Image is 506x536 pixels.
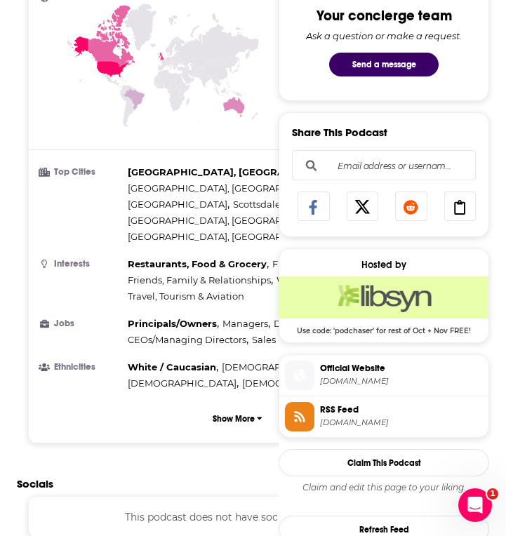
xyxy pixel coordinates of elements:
[320,376,483,387] span: nuvitruwellness.libsyn.com
[222,361,331,373] span: [DEMOGRAPHIC_DATA]
[444,192,477,221] a: Copy Link
[128,231,331,242] span: [GEOGRAPHIC_DATA], [GEOGRAPHIC_DATA]
[128,318,217,329] span: Principals/Owners
[128,332,248,348] span: ,
[320,403,483,416] span: RSS Feed
[277,272,321,288] span: ,
[40,260,122,269] h3: Interests
[277,274,319,286] span: Wedding
[279,276,488,334] a: Libsyn Deal: Use code: 'podchaser' for rest of Oct + Nov FREE!
[347,192,379,221] a: Share on X/Twitter
[242,377,351,389] span: [DEMOGRAPHIC_DATA]
[252,334,352,345] span: Sales Representatives
[222,359,333,375] span: ,
[395,192,427,221] a: Share on Reddit
[304,151,464,180] input: Email address or username...
[272,256,340,272] span: ,
[279,319,488,335] span: Use code: 'podchaser' for rest of Oct + Nov FREE!
[128,377,237,389] span: [DEMOGRAPHIC_DATA]
[128,375,239,391] span: ,
[128,361,216,373] span: White / Caucasian
[128,180,333,196] span: ,
[233,196,387,213] span: ,
[274,318,315,329] span: Directors
[40,319,122,328] h3: Jobs
[128,359,218,375] span: ,
[279,259,488,271] div: Hosted by
[317,7,452,25] div: Your concierge team
[306,30,462,41] div: Ask a question or make a request.
[128,182,331,194] span: [GEOGRAPHIC_DATA], [GEOGRAPHIC_DATA]
[128,213,333,229] span: ,
[128,274,271,286] span: Friends, Family & Relationships
[128,164,347,180] span: ,
[487,488,498,500] span: 1
[40,363,122,372] h3: Ethnicities
[128,290,244,302] span: Travel, Tourism & Aviation
[213,414,255,424] p: Show More
[279,449,489,476] button: Claim This Podcast
[298,192,330,221] a: Share on Facebook
[40,406,435,431] button: Show More
[40,168,122,177] h3: Top Cities
[128,316,219,332] span: ,
[292,150,476,180] div: Search followers
[329,53,439,76] button: Send a message
[222,316,270,332] span: ,
[320,417,483,428] span: thrivalnutrition.libsyn.com
[128,334,246,345] span: CEOs/Managing Directors
[458,488,492,522] iframe: Intercom live chat
[320,362,483,375] span: Official Website
[272,258,338,269] span: Fitness & Yoga
[279,276,488,319] img: Libsyn Deal: Use code: 'podchaser' for rest of Oct + Nov FREE!
[128,166,345,177] span: [GEOGRAPHIC_DATA], [GEOGRAPHIC_DATA]
[17,477,458,490] h2: Socials
[128,196,229,213] span: ,
[128,272,273,288] span: ,
[274,316,317,332] span: ,
[233,199,385,210] span: Scottsdale, [GEOGRAPHIC_DATA]
[279,482,489,493] div: Claim and edit this page to your liking.
[128,256,269,272] span: ,
[292,126,387,139] h3: Share This Podcast
[285,402,483,431] a: RSS Feed[DOMAIN_NAME]
[285,361,483,390] a: Official Website[DOMAIN_NAME]
[128,215,331,226] span: [GEOGRAPHIC_DATA], [GEOGRAPHIC_DATA]
[128,199,227,210] span: [GEOGRAPHIC_DATA]
[128,258,267,269] span: Restaurants, Food & Grocery
[222,318,268,329] span: Managers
